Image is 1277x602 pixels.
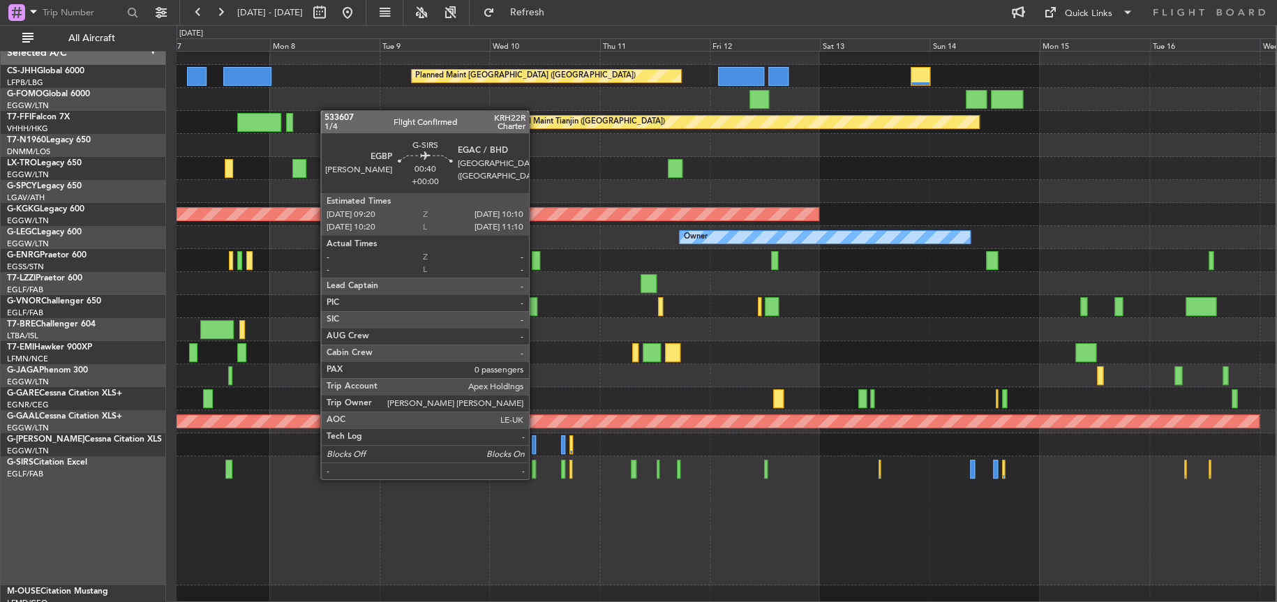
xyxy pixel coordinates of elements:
div: Mon 15 [1040,38,1150,51]
div: Sat 13 [820,38,930,51]
span: T7-FFI [7,113,31,121]
a: G-LEGCLegacy 600 [7,228,82,236]
a: EGLF/FAB [7,469,43,479]
div: Thu 11 [600,38,710,51]
a: EGGW/LTN [7,170,49,180]
span: G-[PERSON_NAME] [7,435,84,444]
span: G-SIRS [7,458,33,467]
span: Refresh [498,8,556,17]
a: EGGW/LTN [7,100,49,111]
div: Owner [683,227,707,248]
a: G-JAGAPhenom 300 [7,366,88,375]
div: Tue 16 [1150,38,1260,51]
a: G-SPCYLegacy 650 [7,182,82,190]
span: CS-JHH [7,67,37,75]
button: Refresh [477,1,560,24]
a: T7-LZZIPraetor 600 [7,274,82,283]
span: [DATE] - [DATE] [237,6,303,19]
a: EGLF/FAB [7,308,43,318]
div: Mon 8 [270,38,380,51]
span: All Aircraft [36,33,147,43]
a: EGGW/LTN [7,423,49,433]
a: G-ENRGPraetor 600 [7,251,87,259]
span: T7-N1960 [7,136,46,144]
a: LFPB/LBG [7,77,43,88]
div: [DATE] [179,28,203,40]
a: EGGW/LTN [7,239,49,249]
a: EGSS/STN [7,262,44,272]
a: M-OUSECitation Mustang [7,587,108,596]
a: CS-JHHGlobal 6000 [7,67,84,75]
div: Fri 12 [710,38,820,51]
a: G-GARECessna Citation XLS+ [7,389,122,398]
a: VHHH/HKG [7,123,48,134]
a: DNMM/LOS [7,146,50,157]
div: Tue 9 [380,38,490,51]
span: G-SPCY [7,182,37,190]
a: EGGW/LTN [7,216,49,226]
a: EGLF/FAB [7,285,43,295]
span: M-OUSE [7,587,40,596]
a: T7-EMIHawker 900XP [7,343,92,352]
span: G-FOMO [7,90,43,98]
div: Planned Maint Dusseldorf [429,158,521,179]
div: Sun 14 [929,38,1040,51]
a: G-GAALCessna Citation XLS+ [7,412,122,421]
span: G-GAAL [7,412,39,421]
div: Planned Maint Tianjin ([GEOGRAPHIC_DATA]) [502,112,665,133]
a: G-SIRSCitation Excel [7,458,87,467]
span: G-ENRG [7,251,40,259]
a: G-[PERSON_NAME]Cessna Citation XLS [7,435,162,444]
a: G-KGKGLegacy 600 [7,205,84,213]
a: LGAV/ATH [7,193,45,203]
span: G-VNOR [7,297,41,306]
span: T7-BRE [7,320,36,329]
a: LX-TROLegacy 650 [7,159,82,167]
a: T7-N1960Legacy 650 [7,136,91,144]
div: Quick Links [1065,7,1112,21]
a: EGGW/LTN [7,377,49,387]
a: EGNR/CEG [7,400,49,410]
input: Trip Number [43,2,123,23]
span: G-KGKG [7,205,40,213]
span: G-GARE [7,389,39,398]
span: T7-LZZI [7,274,36,283]
a: LFMN/NCE [7,354,48,364]
a: T7-FFIFalcon 7X [7,113,70,121]
div: Owner [415,273,439,294]
a: EGGW/LTN [7,446,49,456]
span: G-JAGA [7,366,39,375]
button: All Aircraft [15,27,151,50]
a: T7-BREChallenger 604 [7,320,96,329]
span: G-LEGC [7,228,37,236]
span: T7-EMI [7,343,34,352]
div: Wed 10 [490,38,600,51]
a: G-VNORChallenger 650 [7,297,101,306]
a: G-FOMOGlobal 6000 [7,90,90,98]
button: Quick Links [1037,1,1140,24]
div: Sun 7 [160,38,270,51]
span: LX-TRO [7,159,37,167]
a: LTBA/ISL [7,331,38,341]
div: Planned Maint [GEOGRAPHIC_DATA] ([GEOGRAPHIC_DATA]) [415,66,635,86]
